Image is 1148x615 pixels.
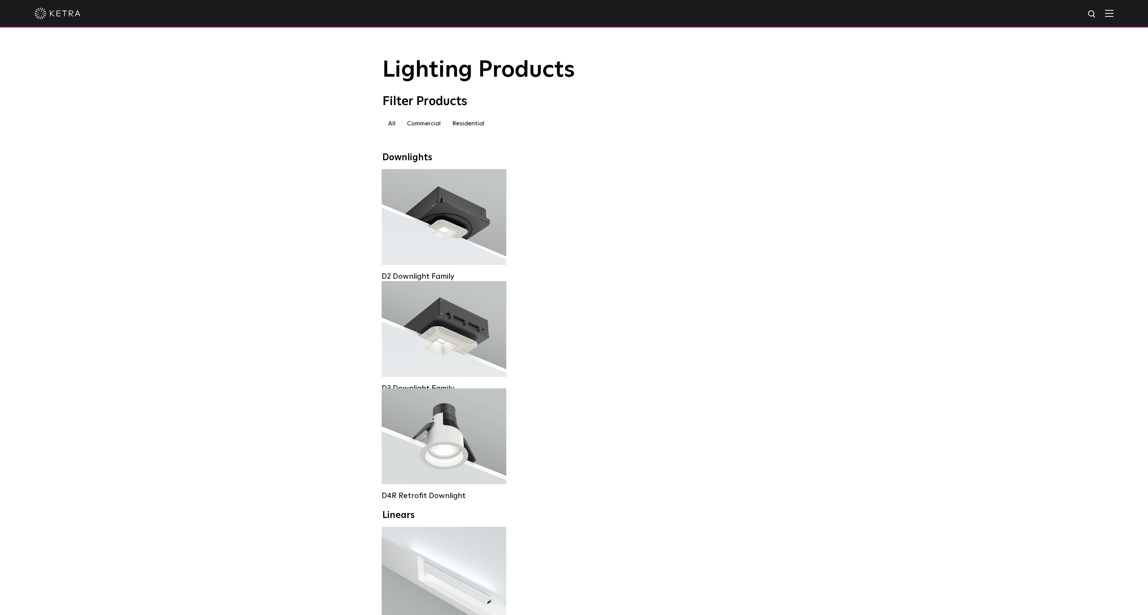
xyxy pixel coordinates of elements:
a: D3 Downlight Family Lumen Output:700 / 900 / 1100Colors:White / Black / Silver / Bronze / Paintab... [382,281,506,377]
img: search icon [1087,10,1097,19]
img: ketra-logo-2019-white [35,8,81,19]
label: Commercial [401,117,446,130]
a: D2 Downlight Family Lumen Output:1200Colors:White / Black / Gloss Black / Silver / Bronze / Silve... [382,169,506,270]
div: Filter Products [382,94,766,109]
div: Downlights [382,152,766,163]
div: D3 Downlight Family [382,384,506,393]
div: D2 Downlight Family [382,272,506,281]
label: All [382,117,401,130]
div: D4R Retrofit Downlight [382,491,506,500]
img: Hamburger%20Nav.svg [1105,10,1113,17]
span: Lighting Products [382,59,575,82]
a: D4R Retrofit Downlight Lumen Output:800Colors:White / BlackBeam Angles:15° / 25° / 40° / 60°Watta... [382,388,506,484]
div: Linears [382,510,766,521]
label: Residential [446,117,490,130]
